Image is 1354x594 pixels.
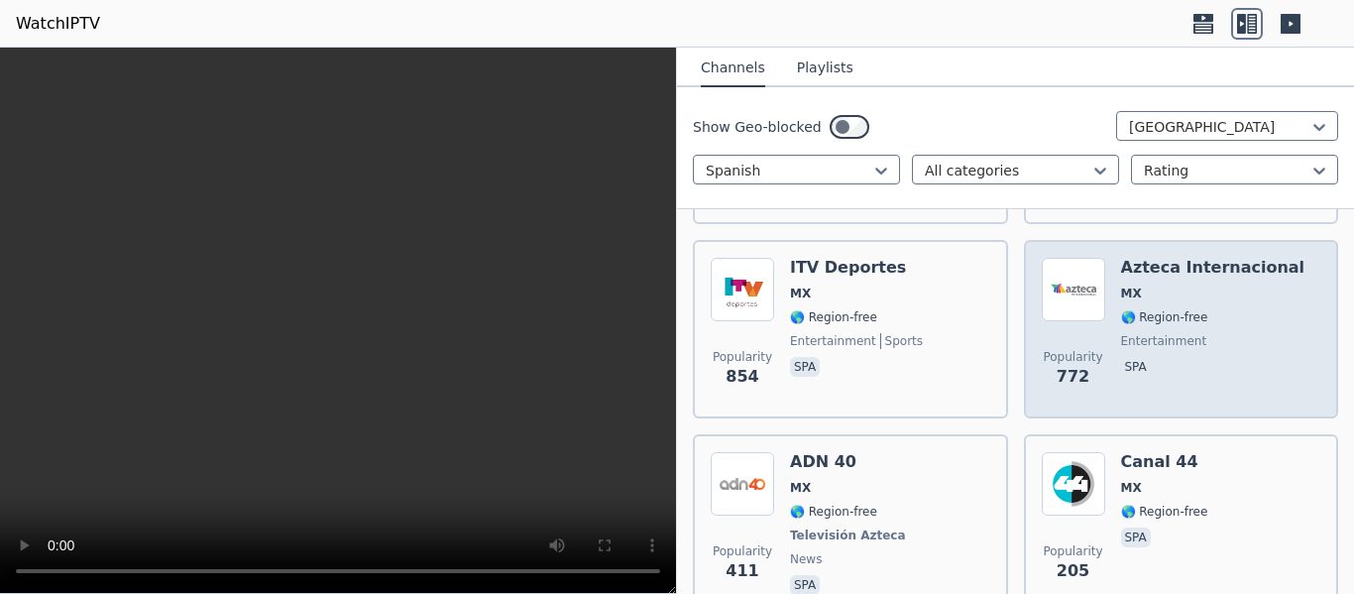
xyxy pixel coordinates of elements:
[16,12,100,36] a: WatchIPTV
[726,559,758,583] span: 411
[790,528,906,543] span: Televisión Azteca
[790,309,877,325] span: 🌎 Region-free
[1121,357,1151,377] p: spa
[1121,480,1142,496] span: MX
[1057,559,1089,583] span: 205
[790,480,811,496] span: MX
[1121,452,1208,472] h6: Canal 44
[1057,365,1089,389] span: 772
[1121,333,1207,349] span: entertainment
[1121,528,1151,547] p: spa
[701,50,765,87] button: Channels
[790,357,820,377] p: spa
[790,258,923,278] h6: ITV Deportes
[711,452,774,516] img: ADN 40
[1043,543,1102,559] span: Popularity
[1121,286,1142,301] span: MX
[713,349,772,365] span: Popularity
[790,333,876,349] span: entertainment
[1042,452,1105,516] img: Canal 44
[711,258,774,321] img: ITV Deportes
[790,286,811,301] span: MX
[1042,258,1105,321] img: Azteca Internacional
[713,543,772,559] span: Popularity
[880,333,923,349] span: sports
[790,504,877,520] span: 🌎 Region-free
[1043,349,1102,365] span: Popularity
[1121,309,1208,325] span: 🌎 Region-free
[1121,504,1208,520] span: 🌎 Region-free
[790,551,822,567] span: news
[693,117,822,137] label: Show Geo-blocked
[726,365,758,389] span: 854
[790,452,910,472] h6: ADN 40
[1121,258,1305,278] h6: Azteca Internacional
[797,50,853,87] button: Playlists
